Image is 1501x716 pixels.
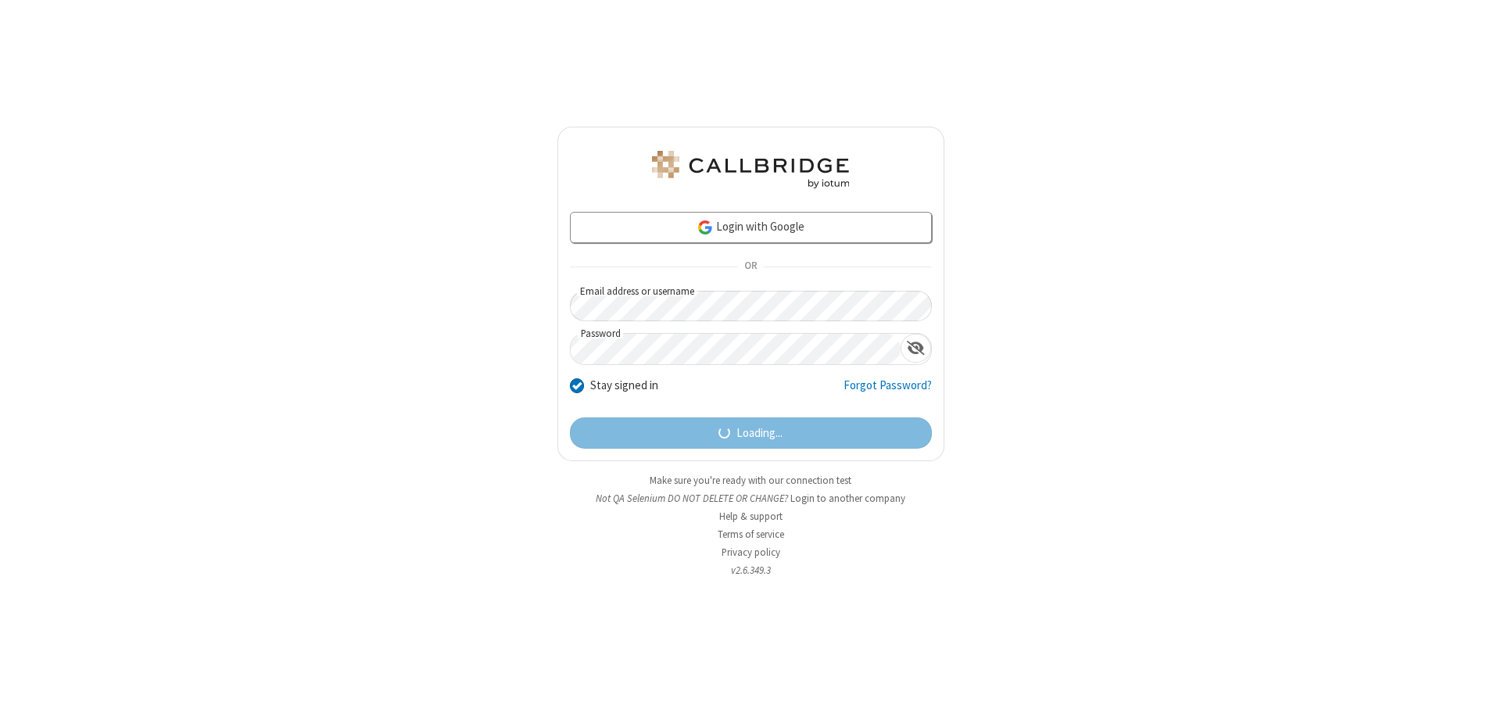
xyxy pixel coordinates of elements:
img: google-icon.png [697,219,714,236]
img: QA Selenium DO NOT DELETE OR CHANGE [649,151,852,188]
span: OR [738,256,763,278]
a: Privacy policy [722,546,780,559]
a: Make sure you're ready with our connection test [650,474,851,487]
input: Email address or username [570,291,932,321]
a: Help & support [719,510,783,523]
a: Forgot Password? [844,377,932,406]
li: Not QA Selenium DO NOT DELETE OR CHANGE? [557,491,944,506]
li: v2.6.349.3 [557,563,944,578]
span: Loading... [736,424,783,442]
button: Loading... [570,417,932,449]
div: Show password [901,334,931,363]
input: Password [571,334,901,364]
button: Login to another company [790,491,905,506]
a: Login with Google [570,212,932,243]
label: Stay signed in [590,377,658,395]
a: Terms of service [718,528,784,541]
